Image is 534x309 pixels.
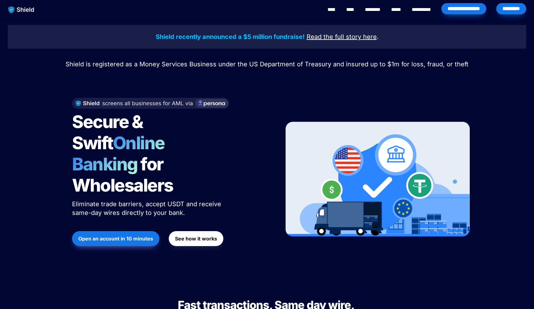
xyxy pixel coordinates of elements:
[66,60,468,68] span: Shield is registered as a Money Services Business under the US Department of Treasury and insured...
[307,33,361,40] u: Read the full story
[72,132,171,175] span: Online Banking
[169,231,223,246] button: See how it works
[72,228,159,249] a: Open an account in 10 minutes
[363,33,377,40] u: here
[377,33,379,40] span: .
[307,34,361,40] a: Read the full story
[72,111,146,154] span: Secure & Swift
[72,231,159,246] button: Open an account in 10 minutes
[78,235,153,242] strong: Open an account in 10 minutes
[72,200,223,216] span: Eliminate trade barriers, accept USDT and receive same-day wires directly to your bank.
[169,228,223,249] a: See how it works
[72,154,173,196] span: for Wholesalers
[363,34,377,40] a: here
[5,3,37,16] img: website logo
[156,33,305,40] strong: Shield recently announced a $5 million fundraise!
[175,235,217,242] strong: See how it works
